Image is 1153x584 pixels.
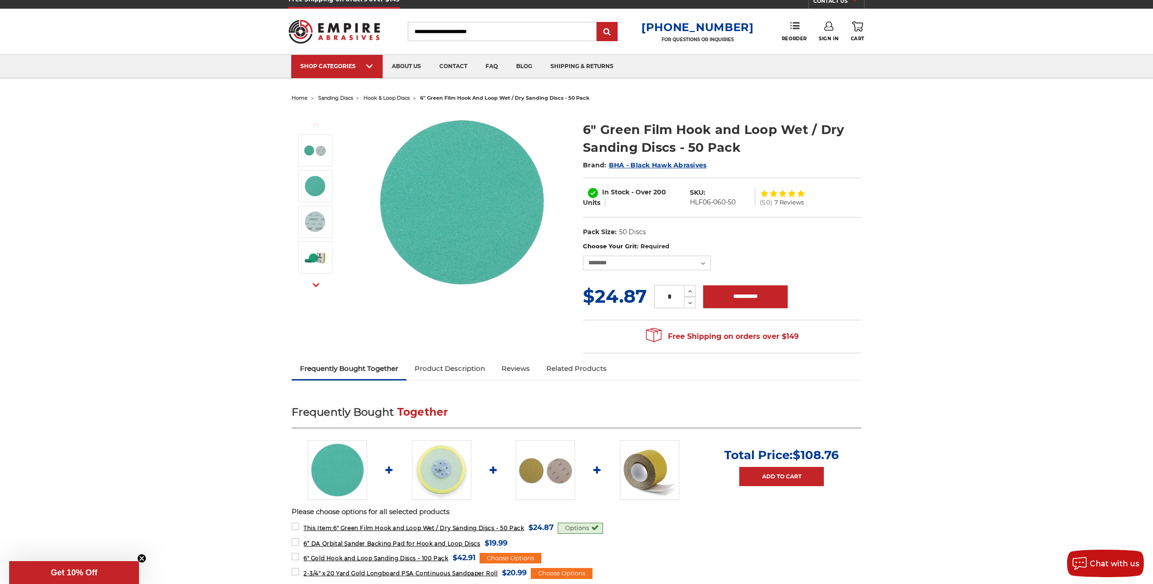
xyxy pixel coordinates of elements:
[653,188,666,196] span: 200
[602,188,630,196] span: In Stock
[370,111,553,294] img: 6-inch 60-grit green film hook and loop sanding discs with fast cutting aluminum oxide for coarse...
[609,161,707,169] a: BHA - Black Hawk Abrasives
[318,95,353,101] a: sanding discs
[528,521,554,534] span: $24.87
[397,406,448,418] span: Together
[646,327,799,346] span: Free Shipping on orders over $149
[851,21,865,42] a: Cart
[480,553,541,564] div: Choose Options
[583,161,607,169] span: Brand:
[583,198,600,207] span: Units
[430,55,476,78] a: contact
[619,227,646,237] dd: 50 Discs
[304,139,326,162] img: 6-inch 60-grit green film hook and loop sanding discs with fast cutting aluminum oxide for coarse...
[531,568,593,579] div: Choose Options
[304,175,326,198] img: 6-inch 120-grit green film hook and loop disc for contour sanding on ferrous and non ferrous surf...
[406,359,493,379] a: Product Description
[304,525,333,531] strong: This Item:
[304,540,480,547] span: 6” DA Orbital Sander Backing Pad for Hook and Loop Discs
[760,199,772,205] span: (5.0)
[383,55,430,78] a: about us
[1067,550,1144,577] button: Chat with us
[631,188,651,196] span: - Over
[453,552,475,564] span: $42.91
[541,55,623,78] a: shipping & returns
[690,188,705,198] dt: SKU:
[774,199,804,205] span: 7 Reviews
[538,359,615,379] a: Related Products
[782,36,807,42] span: Reorder
[9,561,139,584] div: Get 10% OffClose teaser
[641,37,754,43] p: FOR QUESTIONS OR INQUIRIES
[300,63,374,70] div: SHOP CATEGORIES
[292,359,406,379] a: Frequently Bought Together
[724,448,839,462] p: Total Price:
[493,359,538,379] a: Reviews
[288,14,380,49] img: Empire Abrasives
[476,55,507,78] a: faq
[793,448,839,462] span: $108.76
[292,507,861,517] p: Please choose options for all selected products
[583,121,861,156] h1: 6" Green Film Hook and Loop Wet / Dry Sanding Discs - 50 Pack
[1090,559,1139,568] span: Chat with us
[292,95,308,101] a: home
[502,567,527,579] span: $20.99
[641,242,669,250] small: Required
[507,55,541,78] a: blog
[308,440,367,500] img: 6-inch 60-grit green film hook and loop sanding discs with fast cutting aluminum oxide for coarse...
[304,525,524,531] span: 6" Green Film Hook and Loop Wet / Dry Sanding Discs - 50 Pack
[819,36,838,42] span: Sign In
[690,198,736,207] dd: HLF06-060-50
[304,246,326,269] img: BHA box multi pack with 50 water resistant 6-inch green film hook and loop sanding discs p2000 gr...
[851,36,865,42] span: Cart
[485,537,507,549] span: $19.99
[420,95,589,101] span: 6" green film hook and loop wet / dry sanding discs - 50 pack
[739,467,824,486] a: Add to Cart
[558,523,603,534] div: Options
[304,555,448,562] span: 6" Gold Hook and Loop Sanding Discs - 100 Pack
[304,210,326,233] img: 6-inch ultra fine 2000-grit green film hook & loop disc for metalworking and woodworking applicat...
[137,554,146,563] button: Close teaser
[641,21,754,34] a: [PHONE_NUMBER]
[583,227,617,237] dt: Pack Size:
[51,568,97,577] span: Get 10% Off
[782,21,807,41] a: Reorder
[583,242,861,251] label: Choose Your Grit:
[305,275,327,295] button: Next
[598,23,616,41] input: Submit
[304,570,498,577] span: 2-3/4" x 20 Yard Gold Longboard PSA Continuous Sandpaper Roll
[292,406,394,418] span: Frequently Bought
[583,285,647,307] span: $24.87
[363,95,410,101] a: hook & loop discs
[305,115,327,134] button: Previous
